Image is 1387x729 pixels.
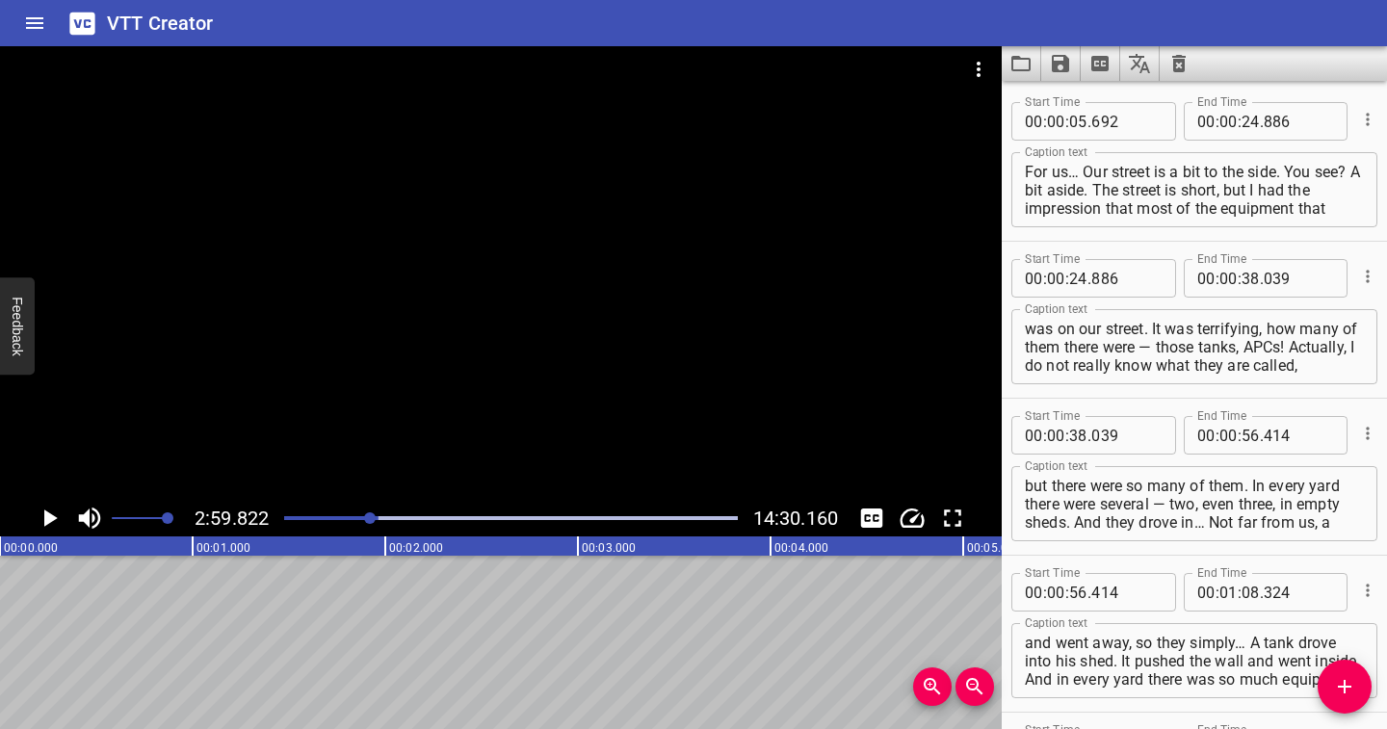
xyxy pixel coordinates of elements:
input: 00 [1197,573,1216,612]
input: 00 [1197,416,1216,455]
div: Cue Options [1355,565,1377,615]
input: 00 [1025,102,1043,141]
svg: Clear captions [1167,52,1191,75]
text: 00:01.000 [196,541,250,555]
button: Cue Options [1355,264,1380,289]
button: Cue Options [1355,107,1380,132]
span: . [1087,573,1091,612]
input: 00 [1197,102,1216,141]
button: Toggle mute [71,500,108,536]
input: 05 [1069,102,1087,141]
span: : [1065,259,1069,298]
span: : [1216,573,1219,612]
div: Cue Options [1355,408,1377,458]
span: : [1043,102,1047,141]
button: Load captions from file [1002,46,1041,81]
button: Save captions to file [1041,46,1081,81]
text: 00:04.000 [774,541,828,555]
div: Cue Options [1355,251,1377,301]
button: Play/Pause [31,500,67,536]
text: 00:03.000 [582,541,636,555]
text: 00:02.000 [389,541,443,555]
span: Current Time [195,507,269,530]
text: 00:00.000 [4,541,58,555]
textarea: but there were so many of them. In every yard there were several — two, even three, in empty shed... [1025,477,1364,532]
span: : [1043,259,1047,298]
button: Cue Options [1355,421,1380,446]
button: Video Options [955,46,1002,92]
input: 886 [1264,102,1334,141]
input: 00 [1025,416,1043,455]
input: 414 [1264,416,1334,455]
div: Play progress [284,516,737,520]
button: Cue Options [1355,578,1380,603]
span: . [1087,259,1091,298]
span: : [1216,259,1219,298]
button: Add Cue [1318,660,1372,714]
input: 38 [1069,416,1087,455]
input: 886 [1091,259,1162,298]
input: 24 [1069,259,1087,298]
input: 00 [1219,102,1238,141]
input: 414 [1091,573,1162,612]
svg: Extract captions from video [1088,52,1112,75]
span: : [1216,416,1219,455]
input: 56 [1242,416,1260,455]
input: 324 [1264,573,1334,612]
textarea: was on our street. It was terrifying, how many of them there were — those tanks, APCs! Actually, ... [1025,320,1364,375]
button: Translate captions [1120,46,1160,81]
span: : [1216,102,1219,141]
span: : [1043,573,1047,612]
button: Toggle captions [853,500,890,536]
h6: VTT Creator [107,8,214,39]
svg: Load captions from file [1009,52,1033,75]
input: 00 [1047,102,1065,141]
input: 38 [1242,259,1260,298]
button: Zoom Out [955,667,994,706]
input: 00 [1047,573,1065,612]
input: 08 [1242,573,1260,612]
input: 00 [1047,259,1065,298]
input: 01 [1219,573,1238,612]
textarea: For us… Our street is a bit to the side. You see? A bit aside. The street is short, but I had the... [1025,163,1364,218]
span: : [1238,573,1242,612]
input: 00 [1025,573,1043,612]
textarea: and went away, so they simply… A tank drove into his shed. It pushed the wall and went inside. An... [1025,634,1364,689]
span: . [1087,102,1091,141]
button: Clear captions [1160,46,1198,81]
input: 692 [1091,102,1162,141]
button: Toggle fullscreen [934,500,971,536]
span: : [1238,416,1242,455]
span: : [1238,259,1242,298]
span: . [1260,416,1264,455]
span: : [1065,416,1069,455]
span: . [1260,259,1264,298]
input: 00 [1047,416,1065,455]
input: 00 [1197,259,1216,298]
input: 00 [1219,416,1238,455]
text: 00:05.000 [967,541,1021,555]
input: 039 [1091,416,1162,455]
button: Change Playback Speed [894,500,930,536]
span: . [1260,573,1264,612]
input: 56 [1069,573,1087,612]
svg: Save captions to file [1049,52,1072,75]
span: Set video volume [162,512,173,524]
input: 24 [1242,102,1260,141]
span: : [1238,102,1242,141]
input: 00 [1219,259,1238,298]
span: : [1065,102,1069,141]
span: . [1087,416,1091,455]
button: Zoom In [913,667,952,706]
input: 00 [1025,259,1043,298]
span: : [1065,573,1069,612]
input: 039 [1264,259,1334,298]
svg: Translate captions [1128,52,1151,75]
span: Video Duration [753,507,838,530]
div: Cue Options [1355,94,1377,144]
span: : [1043,416,1047,455]
div: Playback Speed [894,500,930,536]
button: Extract captions from video [1081,46,1120,81]
span: . [1260,102,1264,141]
